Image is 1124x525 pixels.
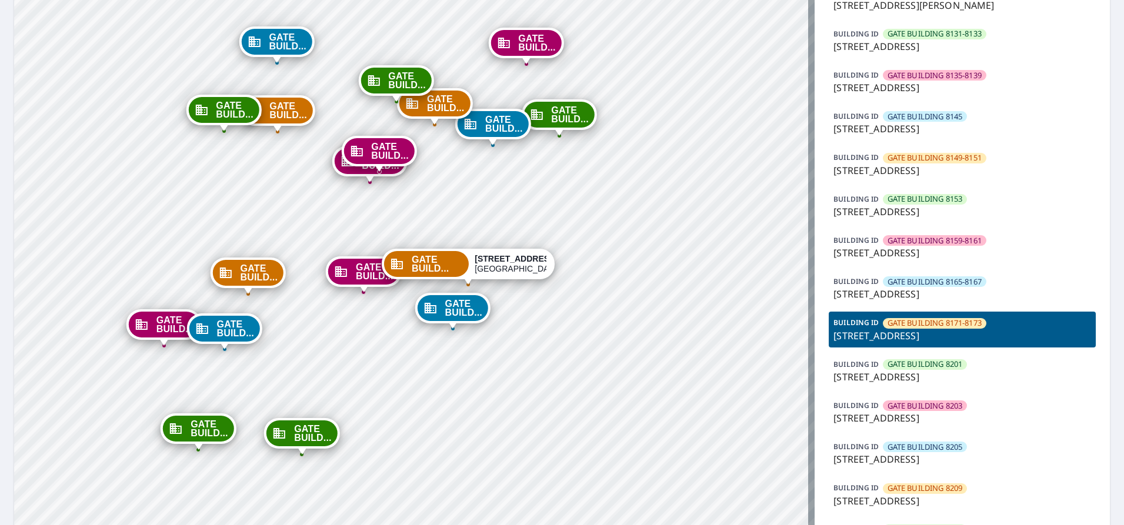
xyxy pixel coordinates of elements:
div: Dropped pin, building GATE BUILDING 8159-8161, Commercial property, 8135 Southwestern Blvd Dallas... [326,256,401,293]
span: GATE BUILD... [518,34,555,52]
div: Dropped pin, building GATE BUILDING 8203, Commercial property, 8203 Southwestern Blvd Dallas, TX ... [488,28,563,64]
p: BUILDING ID [833,152,879,162]
p: [STREET_ADDRESS] [833,205,1091,219]
div: Dropped pin, building GATE BUILDING 8241-8243, Commercial property, 8241 Southwestern Blvd Dallas... [186,95,261,131]
div: Dropped pin, building GATE BUILDING 8145, Commercial property, 8131 Southwestern Blvd Dallas, TX ... [187,313,262,350]
span: GATE BUILDING 8159-8161 [888,235,982,246]
div: Dropped pin, building GATE BUILDING 8231-8233, Commercial property, 8233 Southwestern Blvd Dallas... [239,95,315,132]
p: [STREET_ADDRESS] [833,329,1091,343]
p: BUILDING ID [833,70,879,80]
span: GATE BUILDING 8171-8173 [888,317,982,329]
span: GATE BUILDING 8145 [888,111,963,122]
p: BUILDING ID [833,483,879,493]
div: Dropped pin, building GATE BUILDING 8153, Commercial property, 8133 Southwestern Blvd Dallas, TX ... [264,418,339,454]
div: Dropped pin, building GATE BUILDING 8135-8139, Commercial property, 8137 Southwestern Blvd Dallas... [126,309,202,346]
span: GATE BUILD... [294,424,331,442]
span: GATE BUILD... [216,101,253,119]
span: GATE BUILDING 8131-8133 [888,28,982,39]
span: GATE BUILDING 8135-8139 [888,70,982,81]
span: GATE BUILD... [371,142,408,160]
div: [GEOGRAPHIC_DATA] [475,254,546,274]
strong: [STREET_ADDRESS] [475,254,558,263]
div: Dropped pin, building GATE BUILDING 8205, Commercial property, 8205 Southwestern Blvd Dallas, TX ... [455,109,531,145]
span: GATE BUILD... [551,106,588,123]
div: Dropped pin, building GATE BUILDING 8165-8167, Commercial property, 8219 Southwestern Blvd Dallas... [415,293,491,329]
p: BUILDING ID [833,317,879,327]
span: GATE BUILDING 8203 [888,400,963,412]
span: GATE BUILDING 8209 [888,483,963,494]
div: Dropped pin, building GATE BUILDING 8149-8151, Commercial property, 8131 Southwestern Blvd Dallas... [211,258,286,294]
span: GATE BUILD... [412,255,463,273]
span: GATE BUILDING 8149-8151 [888,152,982,163]
span: GATE BUILD... [269,33,306,51]
div: Dropped pin, building GATE BUILDING 8219-8221, Commercial property, 8221 Southwestern Blvd Dallas... [332,146,407,182]
span: GATE BUILDING 8165-8167 [888,276,982,287]
p: [STREET_ADDRESS] [833,122,1091,136]
span: GATE BUILD... [388,72,425,89]
span: GATE BUILDING 8153 [888,193,963,205]
p: BUILDING ID [833,29,879,39]
p: [STREET_ADDRESS] [833,494,1091,508]
p: [STREET_ADDRESS] [833,163,1091,178]
span: GATE BUILD... [427,95,464,112]
p: [STREET_ADDRESS] [833,287,1091,301]
div: Dropped pin, building GATE BUILDING 8275, Commercial property, 8275 Southwestern Blvd Dallas, TX ... [341,136,416,172]
p: BUILDING ID [833,359,879,369]
span: GATE BUILD... [445,299,482,317]
span: GATE BUILD... [241,264,278,282]
p: BUILDING ID [833,442,879,452]
div: Dropped pin, building GATE BUILDING 8227, Commercial property, 8227 Southwestern Blvd Dallas, TX ... [239,26,315,63]
span: GATE BUILD... [269,102,306,119]
p: BUILDING ID [833,400,879,410]
p: [STREET_ADDRESS] [833,452,1091,466]
p: BUILDING ID [833,194,879,204]
p: BUILDING ID [833,111,879,121]
span: GATE BUILD... [356,263,393,280]
span: GATE BUILD... [191,420,228,437]
p: [STREET_ADDRESS] [833,370,1091,384]
p: BUILDING ID [833,276,879,286]
span: GATE BUILDING 8205 [888,442,963,453]
p: [STREET_ADDRESS] [833,81,1091,95]
span: GATE BUILD... [217,320,254,337]
p: [STREET_ADDRESS] [833,39,1091,53]
div: Dropped pin, building GATE BUILDING 8131-8133, Commercial property, 8135 Southwestern Blvd Dallas... [161,413,236,450]
span: GATE BUILD... [485,115,522,133]
div: Dropped pin, building GATE BUILDING 8171-8173, Commercial property, 8219 Southwestern Blvd Dallas... [382,249,555,285]
div: Dropped pin, building GATE BUILDING 8201, Commercial property, 8201 Southwestern Blvd Dallas, TX ... [521,99,596,136]
p: BUILDING ID [833,235,879,245]
span: GATE BUILDING 8201 [888,359,963,370]
div: Dropped pin, building GATE BUILDING 8209, Commercial property, 8209 Southwestern Blvd Dallas, TX ... [397,88,472,125]
span: GATE BUILD... [156,316,194,333]
p: [STREET_ADDRESS] [833,411,1091,425]
div: Dropped pin, building GATE BUILDING 8215, Commercial property, 8215 Southwestern Blvd Dallas, TX ... [358,65,433,102]
p: [STREET_ADDRESS] [833,246,1091,260]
